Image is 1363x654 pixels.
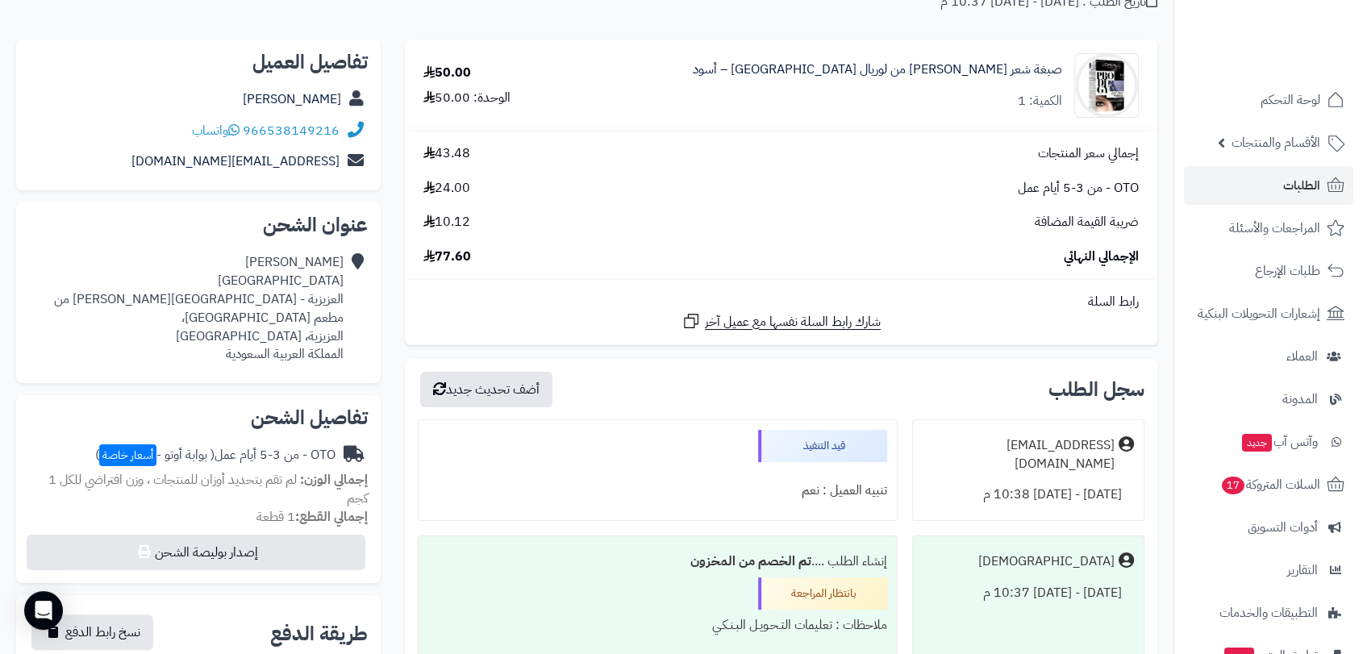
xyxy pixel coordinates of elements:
[29,408,368,427] h2: تفاصيل الشحن
[423,144,470,163] span: 43.48
[1184,337,1353,376] a: العملاء
[423,248,471,266] span: 77.60
[1283,174,1320,197] span: الطلبات
[1184,423,1353,461] a: وآتس آبجديد
[300,470,368,489] strong: إجمالي الوزن:
[29,52,368,72] h2: تفاصيل العميل
[29,253,344,364] div: [PERSON_NAME] [GEOGRAPHIC_DATA] العزيزية - [GEOGRAPHIC_DATA][PERSON_NAME] من مطعم [GEOGRAPHIC_DAT...
[243,121,340,140] a: 966538149216
[1184,551,1353,589] a: التقارير
[923,479,1134,510] div: [DATE] - [DATE] 10:38 م
[1286,345,1318,368] span: العملاء
[1222,477,1244,494] span: 17
[411,293,1151,311] div: رابط السلة
[1048,380,1144,399] h3: سجل الطلب
[1219,602,1318,624] span: التطبيقات والخدمات
[65,623,140,642] span: نسخ رابط الدفع
[1261,89,1320,111] span: لوحة التحكم
[1184,594,1353,632] a: التطبيقات والخدمات
[1229,217,1320,240] span: المراجعات والأسئلة
[1035,213,1139,231] span: ضريبة القيمة المضافة
[27,535,365,570] button: إصدار بوليصة الشحن
[1240,431,1318,453] span: وآتس آب
[705,313,881,331] span: شارك رابط السلة نفسها مع عميل آخر
[978,552,1115,571] div: [DEMOGRAPHIC_DATA]
[1248,516,1318,539] span: أدوات التسويق
[1184,508,1353,547] a: أدوات التسويق
[1255,260,1320,282] span: طلبات الإرجاع
[428,475,887,506] div: تنبيه العميل : نعم
[423,89,511,107] div: الوحدة: 50.00
[1184,252,1353,290] a: طلبات الإرجاع
[428,546,887,577] div: إنشاء الطلب ....
[24,591,63,630] div: Open Intercom Messenger
[923,436,1115,473] div: [EMAIL_ADDRESS][DOMAIN_NAME]
[1184,380,1353,419] a: المدونة
[420,372,552,407] button: أضف تحديث جديد
[1242,434,1272,452] span: جديد
[423,179,470,198] span: 24.00
[1232,131,1320,154] span: الأقسام والمنتجات
[48,470,368,508] span: لم تقم بتحديد أوزان للمنتجات ، وزن افتراضي للكل 1 كجم
[1184,465,1353,504] a: السلات المتروكة17
[1184,81,1353,119] a: لوحة التحكم
[758,577,887,610] div: بانتظار المراجعة
[1018,92,1062,110] div: الكمية: 1
[1038,144,1139,163] span: إجمالي سعر المنتجات
[270,624,368,644] h2: طريقة الدفع
[1184,166,1353,205] a: الطلبات
[690,552,811,571] b: تم الخصم من المخزون
[99,444,156,466] span: أسعار خاصة
[1220,473,1320,496] span: السلات المتروكة
[1075,53,1138,118] img: 1733124050-%D8%A7%D9%84%D8%AA%D9%82%D8%A7%D8%B711111111111111111111-90x90.PNG
[1184,294,1353,333] a: إشعارات التحويلات البنكية
[1184,209,1353,248] a: المراجعات والأسئلة
[423,213,470,231] span: 10.12
[192,121,240,140] a: واتساب
[423,64,471,82] div: 50.00
[95,446,336,464] div: OTO - من 3-5 أيام عمل
[31,614,153,650] button: نسخ رابط الدفع
[256,507,368,527] small: 1 قطعة
[1282,388,1318,410] span: المدونة
[29,215,368,235] h2: عنوان الشحن
[681,311,881,331] a: شارك رابط السلة نفسها مع عميل آخر
[1064,248,1139,266] span: الإجمالي النهائي
[1287,559,1318,581] span: التقارير
[923,577,1134,609] div: [DATE] - [DATE] 10:37 م
[95,445,215,464] span: ( بوابة أوتو - )
[243,90,341,109] a: [PERSON_NAME]
[1018,179,1139,198] span: OTO - من 3-5 أيام عمل
[295,507,368,527] strong: إجمالي القطع:
[1198,302,1320,325] span: إشعارات التحويلات البنكية
[758,430,887,462] div: قيد التنفيذ
[693,60,1062,79] a: صبغة شعر [PERSON_NAME] من لوريال [GEOGRAPHIC_DATA] – أسود
[131,152,340,171] a: [EMAIL_ADDRESS][DOMAIN_NAME]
